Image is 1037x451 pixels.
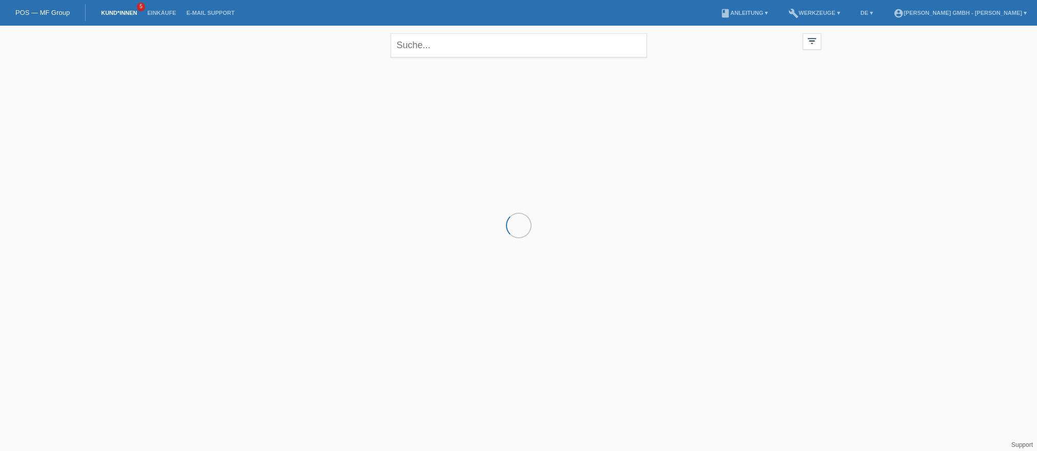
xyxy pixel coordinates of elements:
a: bookAnleitung ▾ [715,10,773,16]
i: book [720,8,730,18]
a: buildWerkzeuge ▾ [783,10,845,16]
a: account_circle[PERSON_NAME] GmbH - [PERSON_NAME] ▾ [888,10,1032,16]
a: Kund*innen [96,10,142,16]
input: Suche... [391,33,647,57]
a: DE ▾ [856,10,878,16]
span: 5 [137,3,145,11]
i: build [788,8,799,18]
a: Einkäufe [142,10,181,16]
i: filter_list [806,35,818,47]
i: account_circle [893,8,904,18]
a: POS — MF Group [15,9,70,16]
a: Support [1011,441,1033,448]
a: E-Mail Support [181,10,240,16]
